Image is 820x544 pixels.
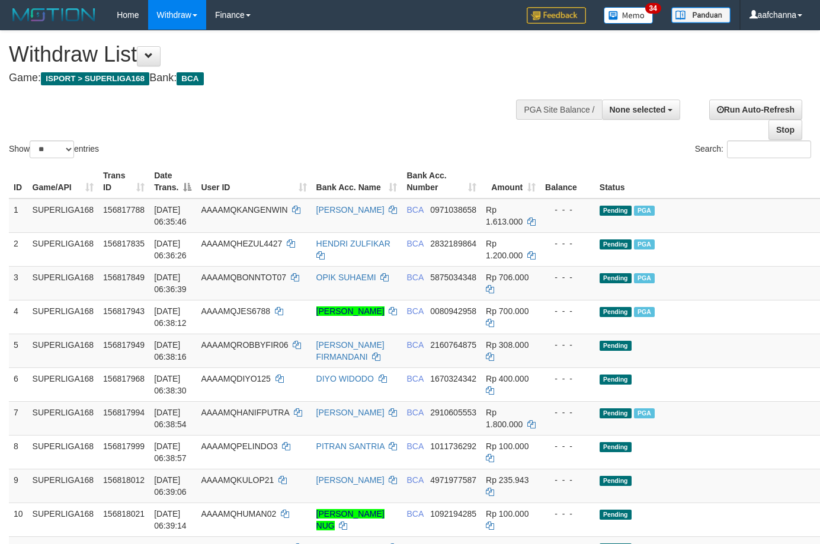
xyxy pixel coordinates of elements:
label: Search: [695,140,811,158]
td: SUPERLIGA168 [28,300,99,334]
span: Copy 2160764875 to clipboard [430,340,476,350]
span: AAAAMQHEZUL4427 [201,239,282,248]
span: 156817788 [103,205,145,215]
td: SUPERLIGA168 [28,199,99,233]
td: SUPERLIGA168 [28,334,99,367]
img: MOTION_logo.png [9,6,99,24]
span: [DATE] 06:38:54 [154,408,187,429]
span: Copy 1011736292 to clipboard [430,441,476,451]
th: Bank Acc. Name: activate to sort column ascending [312,165,402,199]
div: - - - [545,339,590,351]
span: BCA [406,441,423,451]
span: Rp 100.000 [486,509,528,519]
span: Pending [600,476,632,486]
span: 156817943 [103,306,145,316]
th: Date Trans.: activate to sort column descending [149,165,196,199]
th: Balance [540,165,595,199]
span: AAAAMQHUMAN02 [201,509,276,519]
span: 156817994 [103,408,145,417]
td: 3 [9,266,28,300]
td: 6 [9,367,28,401]
button: None selected [602,100,681,120]
th: User ID: activate to sort column ascending [196,165,311,199]
span: [DATE] 06:39:14 [154,509,187,530]
span: [DATE] 06:36:26 [154,239,187,260]
td: 10 [9,503,28,536]
span: 156817999 [103,441,145,451]
th: Bank Acc. Number: activate to sort column ascending [402,165,481,199]
td: SUPERLIGA168 [28,367,99,401]
a: Run Auto-Refresh [709,100,802,120]
a: [PERSON_NAME] [316,205,385,215]
a: OPIK SUHAEMI [316,273,376,282]
a: HENDRI ZULFIKAR [316,239,390,248]
span: AAAAMQPELINDO3 [201,441,277,451]
a: Stop [768,120,802,140]
td: 2 [9,232,28,266]
span: Copy 2832189864 to clipboard [430,239,476,248]
span: Rp 235.943 [486,475,528,485]
span: BCA [406,205,423,215]
td: 9 [9,469,28,503]
span: AAAAMQBONNTOT07 [201,273,286,282]
span: Marked by aafnonsreyleab [634,239,655,249]
span: [DATE] 06:38:30 [154,374,187,395]
span: 156818012 [103,475,145,485]
a: [PERSON_NAME] [316,408,385,417]
span: 156817835 [103,239,145,248]
span: Pending [600,341,632,351]
span: Rp 308.000 [486,340,528,350]
span: BCA [406,273,423,282]
span: BCA [406,374,423,383]
span: BCA [406,306,423,316]
span: Pending [600,510,632,520]
span: BCA [406,340,423,350]
span: Copy 5875034348 to clipboard [430,273,476,282]
span: Rp 1.800.000 [486,408,523,429]
div: - - - [545,305,590,317]
td: SUPERLIGA168 [28,435,99,469]
span: [DATE] 06:38:57 [154,441,187,463]
th: Amount: activate to sort column ascending [481,165,540,199]
span: Rp 400.000 [486,374,528,383]
select: Showentries [30,140,74,158]
label: Show entries [9,140,99,158]
span: AAAAMQDIYO125 [201,374,271,383]
td: SUPERLIGA168 [28,469,99,503]
span: Rp 1.200.000 [486,239,523,260]
div: - - - [545,204,590,216]
span: Marked by aafnonsreyleab [634,408,655,418]
span: BCA [406,475,423,485]
span: Pending [600,375,632,385]
td: SUPERLIGA168 [28,401,99,435]
span: 156817949 [103,340,145,350]
span: AAAAMQKULOP21 [201,475,274,485]
span: Rp 1.613.000 [486,205,523,226]
span: Rp 700.000 [486,306,528,316]
td: SUPERLIGA168 [28,266,99,300]
span: [DATE] 06:35:46 [154,205,187,226]
div: PGA Site Balance / [516,100,601,120]
span: Pending [600,239,632,249]
span: AAAAMQKANGENWIN [201,205,287,215]
span: Marked by aafnonsreyleab [634,273,655,283]
a: [PERSON_NAME] NUG [316,509,385,530]
span: AAAAMQROBBYFIR06 [201,340,288,350]
span: 156817968 [103,374,145,383]
span: Copy 0080942958 to clipboard [430,306,476,316]
span: ISPORT > SUPERLIGA168 [41,72,149,85]
span: Copy 1092194285 to clipboard [430,509,476,519]
span: 156818021 [103,509,145,519]
td: 1 [9,199,28,233]
span: Pending [600,408,632,418]
span: [DATE] 06:38:16 [154,340,187,361]
span: Rp 706.000 [486,273,528,282]
td: 4 [9,300,28,334]
span: BCA [406,509,423,519]
span: Rp 100.000 [486,441,528,451]
span: Pending [600,273,632,283]
div: - - - [545,440,590,452]
td: 7 [9,401,28,435]
div: - - - [545,238,590,249]
span: BCA [177,72,203,85]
